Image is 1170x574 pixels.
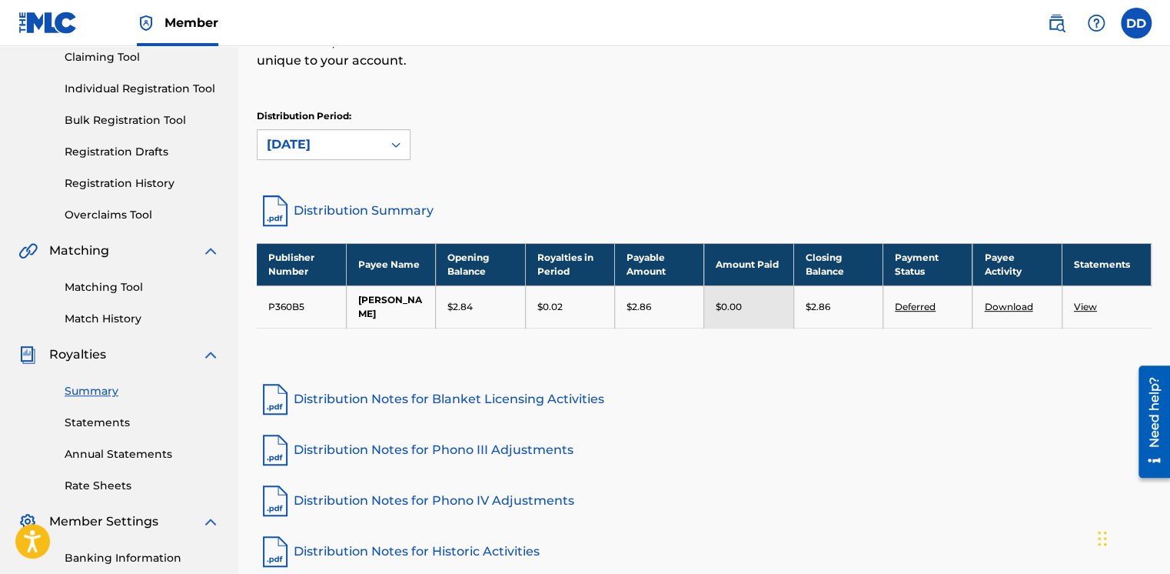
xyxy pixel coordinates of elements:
th: Opening Balance [436,243,525,285]
p: $2.86 [627,300,651,314]
a: Individual Registration Tool [65,81,220,97]
th: Publisher Number [257,243,346,285]
span: Member Settings [49,512,158,531]
p: $2.84 [447,300,473,314]
a: Download [984,301,1032,312]
img: expand [201,345,220,364]
td: P360B5 [257,285,346,328]
img: expand [201,242,220,260]
a: Banking Information [65,550,220,566]
th: Statements [1062,243,1151,285]
a: Distribution Notes for Historic Activities [257,533,1152,570]
img: pdf [257,482,294,519]
a: Deferred [895,301,936,312]
p: $2.86 [806,300,830,314]
img: Member Settings [18,512,37,531]
a: Distribution Notes for Phono IV Adjustments [257,482,1152,519]
th: Royalties in Period [525,243,614,285]
img: MLC Logo [18,12,78,34]
iframe: Chat Widget [1093,500,1170,574]
img: Matching [18,242,38,260]
img: distribution-summary-pdf [257,192,294,229]
th: Amount Paid [704,243,793,285]
p: $0.00 [716,300,742,314]
div: Help [1081,8,1112,38]
div: [DATE] [267,135,373,154]
th: Payment Status [882,243,972,285]
a: Rate Sheets [65,478,220,494]
a: Match History [65,311,220,327]
div: Drag [1098,516,1107,562]
th: Payee Name [346,243,435,285]
a: Registration History [65,175,220,192]
a: View [1074,301,1097,312]
a: Bulk Registration Tool [65,112,220,128]
span: Matching [49,242,109,260]
a: Annual Statements [65,446,220,462]
a: Summary [65,383,220,399]
th: Closing Balance [793,243,882,285]
img: pdf [257,533,294,570]
a: Claiming Tool [65,49,220,65]
a: Distribution Notes for Blanket Licensing Activities [257,381,1152,418]
td: [PERSON_NAME] [346,285,435,328]
th: Payee Activity [972,243,1062,285]
img: search [1047,14,1065,32]
img: Royalties [18,345,37,364]
img: Top Rightsholder [137,14,155,32]
img: help [1087,14,1105,32]
a: Public Search [1041,8,1072,38]
a: Matching Tool [65,279,220,295]
a: Distribution Notes for Phono III Adjustments [257,432,1152,469]
th: Payable Amount [614,243,703,285]
a: Overclaims Tool [65,207,220,223]
a: Distribution Summary [257,192,1152,229]
p: $0.02 [537,300,563,314]
a: Registration Drafts [65,144,220,160]
div: User Menu [1121,8,1152,38]
span: Member [165,14,218,32]
img: expand [201,512,220,531]
img: pdf [257,381,294,418]
span: Royalties [49,345,106,364]
p: Distribution Period: [257,109,410,123]
iframe: Resource Center [1127,359,1170,483]
img: pdf [257,432,294,469]
a: Statements [65,415,220,431]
